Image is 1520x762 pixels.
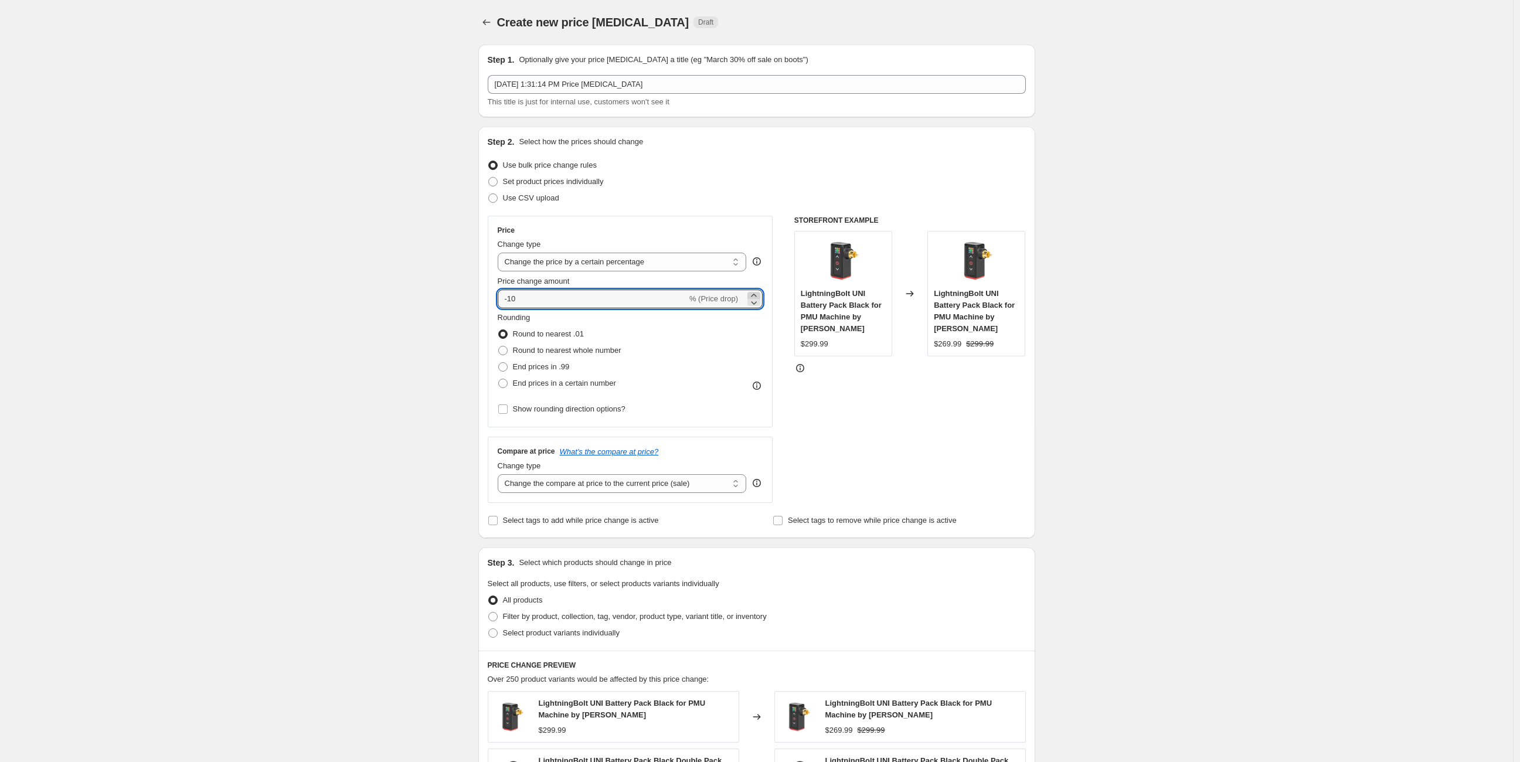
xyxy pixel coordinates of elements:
[698,18,713,27] span: Draft
[513,379,616,387] span: End prices in a certain number
[503,193,559,202] span: Use CSV upload
[494,699,529,734] img: fk-irons-lightningbolt-uni-battery-pack-for-pmu-tattoo-machine-black_80x.webp
[825,699,992,719] span: LightningBolt UNI Battery Pack Black for PMU Machine by [PERSON_NAME]
[519,557,671,569] p: Select which products should change in price
[503,612,767,621] span: Filter by product, collection, tag, vendor, product type, variant title, or inventory
[513,404,625,413] span: Show rounding direction options?
[503,161,597,169] span: Use bulk price change rules
[513,329,584,338] span: Round to nearest .01
[488,136,515,148] h2: Step 2.
[858,724,885,736] strike: $299.99
[497,16,689,29] span: Create new price [MEDICAL_DATA]
[498,447,555,456] h3: Compare at price
[751,256,763,267] div: help
[801,289,882,333] span: LightningBolt UNI Battery Pack Black for PMU Machine by [PERSON_NAME]
[503,516,659,525] span: Select tags to add while price change is active
[781,699,816,734] img: fk-irons-lightningbolt-uni-battery-pack-for-pmu-tattoo-machine-black_80x.webp
[488,557,515,569] h2: Step 3.
[539,724,566,736] div: $299.99
[503,628,620,637] span: Select product variants individually
[966,338,994,350] strike: $299.99
[819,237,866,284] img: fk-irons-lightningbolt-uni-battery-pack-for-pmu-tattoo-machine-black_80x.webp
[488,579,719,588] span: Select all products, use filters, or select products variants individually
[539,699,706,719] span: LightningBolt UNI Battery Pack Black for PMU Machine by [PERSON_NAME]
[488,97,669,106] span: This title is just for internal use, customers won't see it
[751,477,763,489] div: help
[488,675,709,683] span: Over 250 product variants would be affected by this price change:
[498,226,515,235] h3: Price
[513,346,621,355] span: Round to nearest whole number
[503,596,543,604] span: All products
[488,54,515,66] h2: Step 1.
[801,338,828,350] div: $299.99
[560,447,659,456] button: What's the compare at price?
[934,289,1015,333] span: LightningBolt UNI Battery Pack Black for PMU Machine by [PERSON_NAME]
[519,136,643,148] p: Select how the prices should change
[488,661,1026,670] h6: PRICE CHANGE PREVIEW
[825,724,853,736] div: $269.99
[498,313,531,322] span: Rounding
[953,237,1000,284] img: fk-irons-lightningbolt-uni-battery-pack-for-pmu-tattoo-machine-black_80x.webp
[519,54,808,66] p: Optionally give your price [MEDICAL_DATA] a title (eg "March 30% off sale on boots")
[689,294,738,303] span: % (Price drop)
[498,277,570,285] span: Price change amount
[478,14,495,30] button: Price change jobs
[498,240,541,249] span: Change type
[488,75,1026,94] input: 30% off holiday sale
[788,516,957,525] span: Select tags to remove while price change is active
[934,338,961,350] div: $269.99
[498,461,541,470] span: Change type
[503,177,604,186] span: Set product prices individually
[513,362,570,371] span: End prices in .99
[498,290,687,308] input: -15
[794,216,1026,225] h6: STOREFRONT EXAMPLE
